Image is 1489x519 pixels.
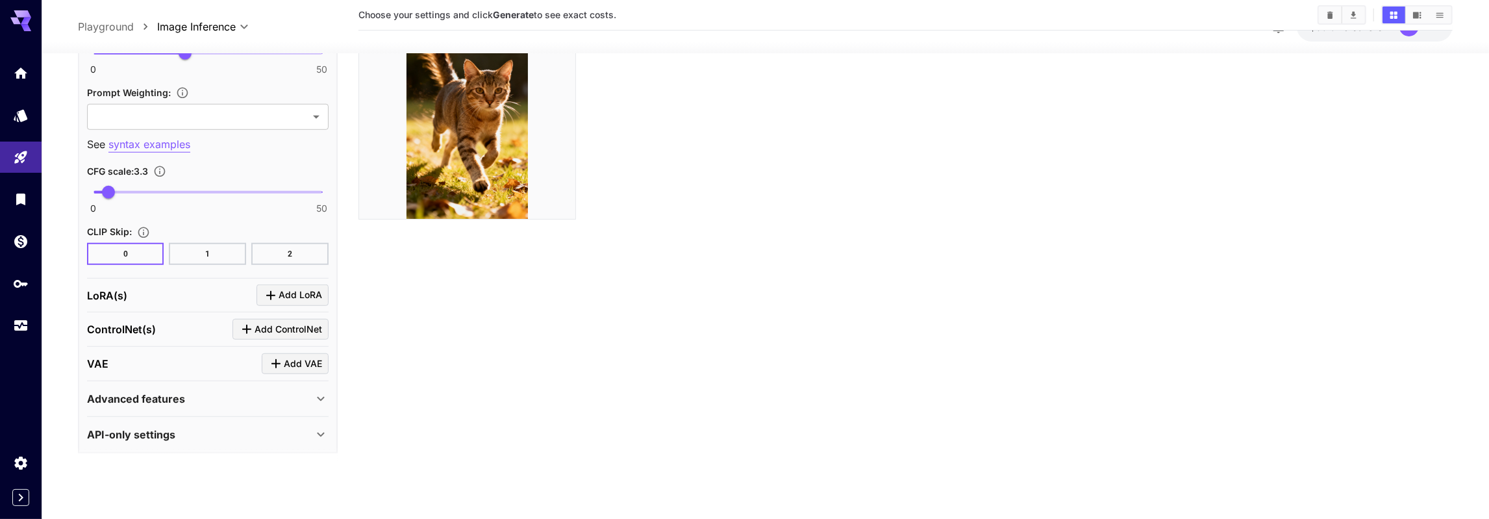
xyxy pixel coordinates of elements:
button: 2 [251,243,329,265]
div: API Keys [13,275,29,292]
p: VAE [87,356,108,372]
div: Library [13,191,29,207]
div: Usage [13,318,29,334]
p: API-only settings [87,427,175,442]
div: API-only settings [87,419,329,450]
button: Download All [1342,6,1365,23]
div: Home [13,65,29,81]
button: Show media in video view [1406,6,1429,23]
button: Clear All [1319,6,1342,23]
span: 50 [316,63,327,76]
div: Models [13,107,29,123]
div: CLIP Skip is not compatible with FLUX models. [87,223,329,265]
span: 0 [90,63,96,76]
span: Add VAE [284,355,322,372]
span: CLIP Skip : [87,226,132,237]
span: Choose your settings and click to see exact costs. [358,9,616,20]
button: It allows you to adjust how strongly different parts of your prompt influence the generated image. [171,86,194,99]
div: Playground [13,149,29,166]
button: Controls how many layers to skip in CLIP text encoder. Higher values can produce more abstract re... [132,226,155,239]
p: See [87,136,329,153]
button: 0 [87,243,164,265]
div: Settings [13,455,29,471]
span: CFG scale : 3.3 [87,166,148,177]
button: Expand sidebar [12,489,29,506]
span: 50 [316,202,327,215]
button: Show media in grid view [1383,6,1405,23]
span: credits left [1344,21,1389,32]
a: Playground [78,19,134,34]
div: Show media in grid viewShow media in video viewShow media in list view [1381,5,1453,25]
nav: breadcrumb [78,19,157,34]
b: Generate [493,9,534,20]
button: Click to add LoRA [257,285,329,306]
img: 9k= [359,3,575,219]
button: Show media in list view [1429,6,1451,23]
span: Add LoRA [279,287,322,303]
span: Add ControlNet [255,322,322,338]
button: Click to add ControlNet [232,319,329,340]
p: ControlNet(s) [87,322,156,337]
span: 0 [90,202,96,215]
button: Click to add VAE [262,353,329,374]
div: Clear AllDownload All [1318,5,1366,25]
span: Prompt Weighting : [87,87,171,98]
button: 1 [169,243,246,265]
p: LoRA(s) [87,287,127,303]
span: $39.97 [1310,21,1344,32]
span: Image Inference [157,19,236,34]
button: Adjusts how closely the generated image aligns with the input prompt. A higher value enforces str... [148,165,171,178]
div: Prompt Weighting is not compatible with FLUX models. [87,84,329,130]
div: Advanced features [87,383,329,414]
div: Wallet [13,233,29,249]
button: syntax examples [108,136,190,153]
p: Advanced features [87,391,185,407]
